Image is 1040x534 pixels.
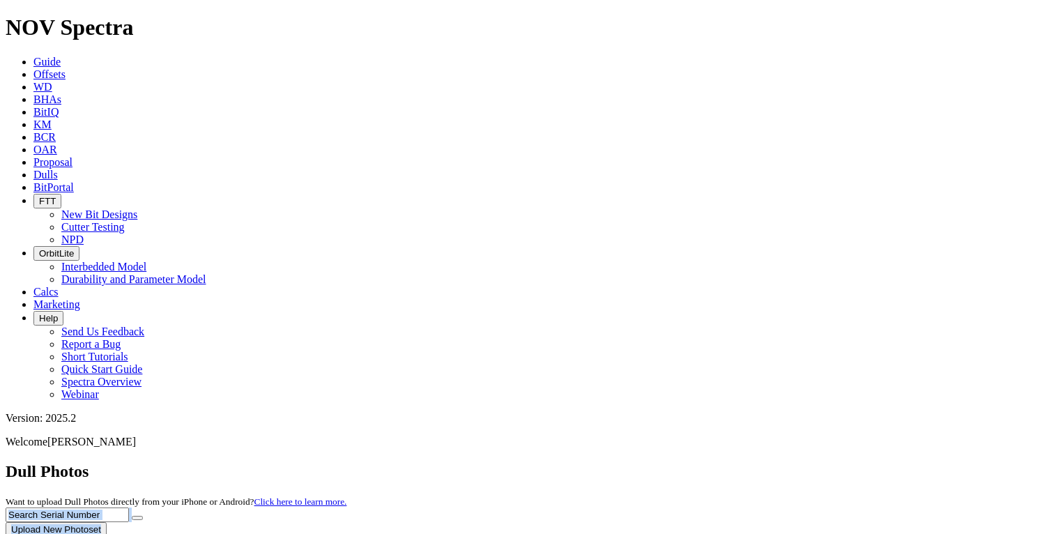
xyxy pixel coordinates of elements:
[6,436,1034,448] p: Welcome
[33,119,52,130] a: KM
[33,131,56,143] a: BCR
[33,181,74,193] a: BitPortal
[61,376,142,388] a: Spectra Overview
[33,286,59,298] a: Calcs
[33,298,80,310] a: Marketing
[6,496,346,507] small: Want to upload Dull Photos directly from your iPhone or Android?
[61,261,146,273] a: Interbedded Model
[61,234,84,245] a: NPD
[6,508,129,522] input: Search Serial Number
[61,338,121,350] a: Report a Bug
[39,248,74,259] span: OrbitLite
[61,208,137,220] a: New Bit Designs
[61,351,128,363] a: Short Tutorials
[33,106,59,118] a: BitIQ
[61,388,99,400] a: Webinar
[61,326,144,337] a: Send Us Feedback
[33,311,63,326] button: Help
[6,412,1034,425] div: Version: 2025.2
[33,144,57,155] a: OAR
[47,436,136,448] span: [PERSON_NAME]
[39,196,56,206] span: FTT
[61,221,125,233] a: Cutter Testing
[39,313,58,323] span: Help
[254,496,347,507] a: Click here to learn more.
[33,169,58,181] a: Dulls
[6,462,1034,481] h2: Dull Photos
[33,93,61,105] a: BHAs
[61,273,206,285] a: Durability and Parameter Model
[61,363,142,375] a: Quick Start Guide
[33,56,61,68] a: Guide
[33,68,66,80] a: Offsets
[33,81,52,93] a: WD
[33,246,79,261] button: OrbitLite
[33,156,72,168] a: Proposal
[33,194,61,208] button: FTT
[6,15,1034,40] h1: NOV Spectra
